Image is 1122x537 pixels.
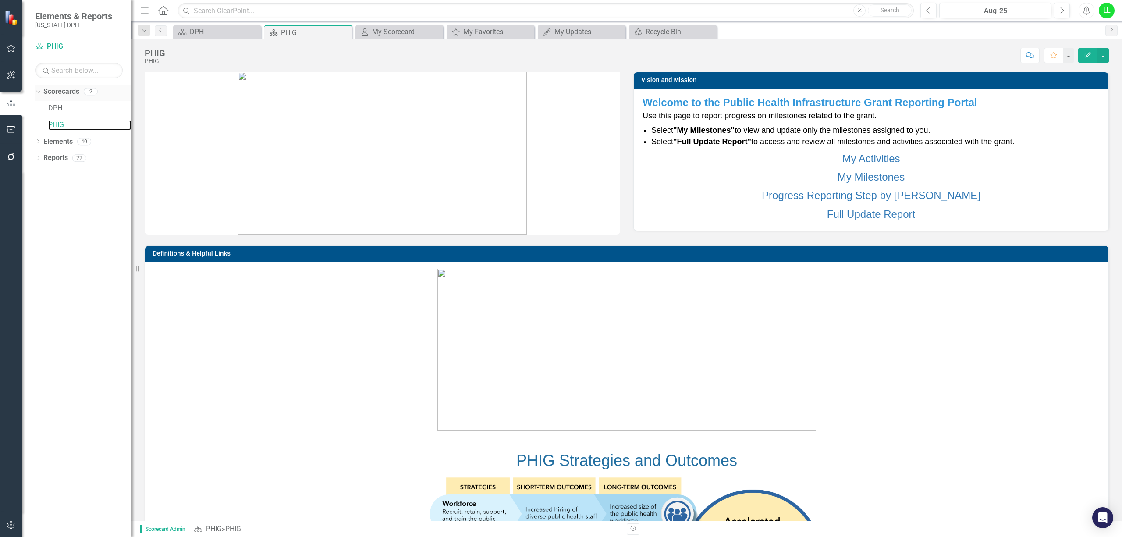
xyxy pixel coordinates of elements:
[651,126,930,135] span: Select to view and update only the milestones assigned to you.
[206,525,222,533] a: PHIG
[540,26,623,37] a: My Updates
[942,6,1048,16] div: Aug-25
[881,7,899,14] span: Search
[190,26,259,37] div: DPH
[554,26,623,37] div: My Updates
[145,58,165,64] div: PHIG
[35,11,112,21] span: Elements & Reports
[72,154,86,162] div: 22
[43,153,68,163] a: Reports
[175,26,259,37] a: DPH
[35,21,112,28] small: [US_STATE] DPH
[178,3,914,18] input: Search ClearPoint...
[43,87,79,97] a: Scorecards
[643,96,977,108] strong: Welcome to the Public Health Infrastructure Grant Reporting Portal
[48,120,131,130] a: PHIG
[4,10,20,25] img: ClearPoint Strategy
[281,27,350,38] div: PHIG
[84,88,98,96] div: 2
[646,26,714,37] div: Recycle Bin
[77,138,91,145] div: 40
[516,452,737,469] span: PHIG Strategies and Outcomes
[868,4,912,17] button: Search
[48,103,131,114] a: DPH
[1099,3,1115,18] button: LL
[827,208,915,220] a: Full Update Report
[838,171,905,183] a: My Milestones
[673,137,751,146] strong: "Full Update Report"
[194,524,620,534] div: »
[641,77,1104,83] h3: Vision and Mission
[762,189,980,201] a: Progress Reporting Step by [PERSON_NAME]
[463,26,532,37] div: My Favorites
[140,525,189,533] span: Scorecard Admin
[939,3,1051,18] button: Aug-25
[449,26,532,37] a: My Favorites
[43,137,73,147] a: Elements
[35,42,123,52] a: PHIG
[673,126,735,135] strong: "My Milestones"
[631,26,714,37] a: Recycle Bin
[1092,507,1113,528] div: Open Intercom Messenger
[35,63,123,78] input: Search Below...
[651,137,1014,146] span: Select to access and review all milestones and activities associated with the grant.
[437,269,816,431] img: mceclip0%20v4.png
[225,525,241,533] div: PHIG
[372,26,441,37] div: My Scorecard
[842,153,900,164] a: My Activities
[358,26,441,37] a: My Scorecard
[153,250,1104,257] h3: Definitions & Helpful Links
[145,48,165,58] div: PHIG
[643,111,877,120] span: Use this page to report progress on milestones related to the grant.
